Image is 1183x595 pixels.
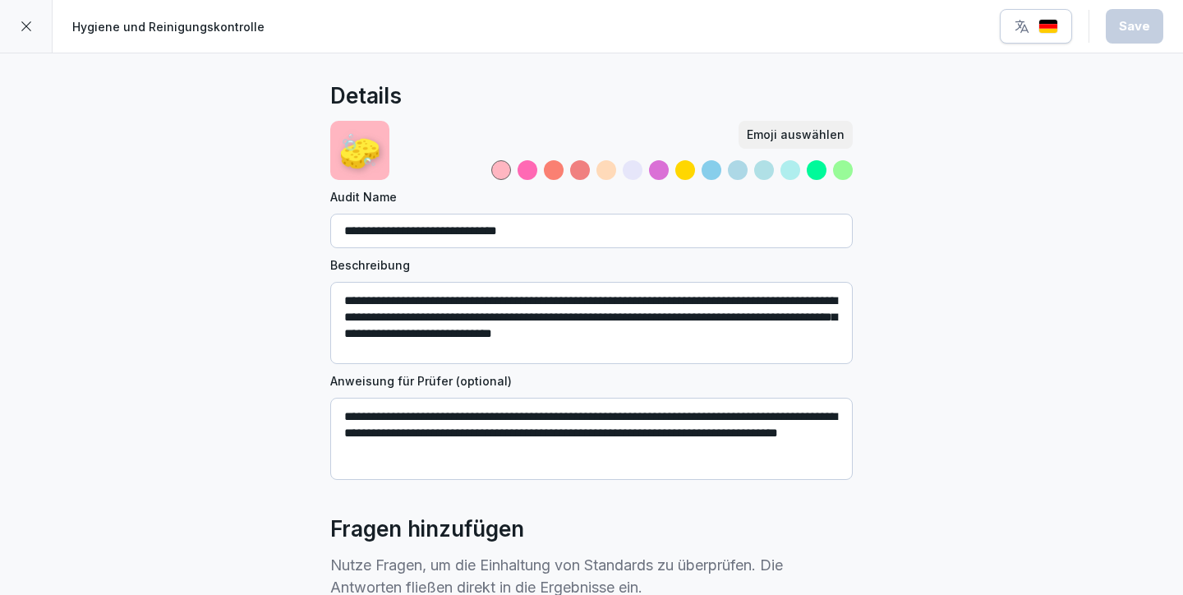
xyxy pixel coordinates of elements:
[330,372,853,390] label: Anweisung für Prüfer (optional)
[338,125,381,177] p: 🧽
[747,126,845,144] div: Emoji auswählen
[330,513,524,546] h2: Fragen hinzufügen
[739,121,853,149] button: Emoji auswählen
[1106,9,1163,44] button: Save
[330,256,853,274] label: Beschreibung
[330,188,853,205] label: Audit Name
[1038,19,1058,35] img: de.svg
[72,18,265,35] p: Hygiene und Reinigungskontrolle
[330,80,402,113] h2: Details
[1119,17,1150,35] div: Save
